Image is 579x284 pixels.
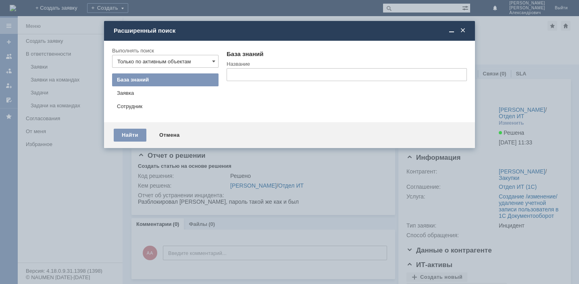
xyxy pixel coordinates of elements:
[459,27,467,34] span: Закрыть
[448,27,456,34] span: Свернуть (Ctrl + M)
[114,27,467,34] div: Расширенный поиск
[227,51,465,57] div: База знаний
[117,77,149,83] span: База знаний
[227,61,465,67] div: Название
[117,90,134,96] span: Заявка
[117,103,142,109] span: Сотрудник
[112,48,217,53] div: Выполнять поиск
